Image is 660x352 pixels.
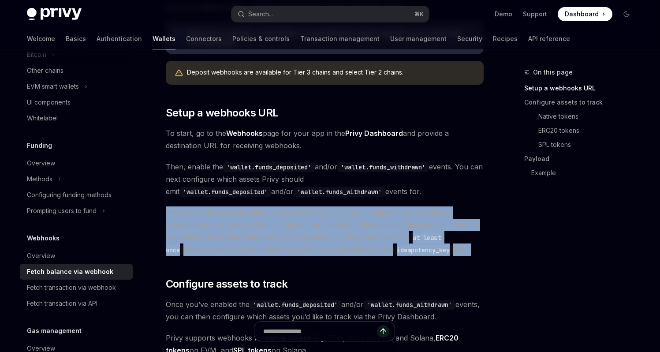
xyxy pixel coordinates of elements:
div: Whitelabel [27,113,58,124]
a: Fetch transaction via API [20,296,133,311]
code: 'wallet.funds_withdrawn' [364,300,455,310]
a: Whitelabel [20,110,133,126]
a: Support [523,10,547,19]
code: 'wallet.funds_deposited' [179,187,271,197]
a: Authentication [97,28,142,49]
a: Demo [495,10,512,19]
a: Basics [66,28,86,49]
code: 'wallet.funds_withdrawn' [337,162,429,172]
h5: Webhooks [27,233,60,243]
span: Once you’ve enabled the and/or events, you can then configure which assets you’d like to track vi... [166,298,484,323]
span: Then, enable the and/or events. You can next configure which assets Privy should emit and/or even... [166,161,484,198]
a: Webhooks [226,129,263,138]
div: Search... [248,9,273,19]
button: Search...⌘K [231,6,429,22]
a: Security [457,28,482,49]
button: Toggle dark mode [619,7,634,21]
div: Other chains [27,65,63,76]
span: Configure assets to track [166,277,288,291]
span: To start, go to the page for your app in the and provide a destination URL for receiving webhooks. [166,127,484,152]
a: SPL tokens [538,138,641,152]
a: Transaction management [300,28,380,49]
a: UI components [20,94,133,110]
div: Overview [27,158,55,169]
button: Send message [377,325,389,337]
code: 'wallet.funds_withdrawn' [294,187,385,197]
div: Fetch balance via webhook [27,266,113,277]
a: Overview [20,248,133,264]
span: On this page [533,67,573,78]
a: Recipes [493,28,518,49]
h5: Gas management [27,326,82,336]
div: Deposit webhooks are available for Tier 3 chains and select Tier 2 chains. [187,68,475,78]
svg: Warning [175,69,183,78]
img: dark logo [27,8,82,20]
a: Native tokens [538,109,641,124]
div: EVM smart wallets [27,81,79,92]
div: Overview [27,251,55,261]
a: Overview [20,155,133,171]
div: Fetch transaction via webhook [27,282,116,293]
code: idempotency_key [393,245,453,255]
a: Fetch transaction via webhook [20,280,133,296]
code: 'wallet.funds_deposited' [250,300,341,310]
div: Prompting users to fund [27,206,97,216]
span: Privy will emit a signed webhook to this URL whenever your wallets sends/receives a transaction f... [166,206,484,256]
span: ⌘ K [414,11,424,18]
a: API reference [528,28,570,49]
a: Welcome [27,28,55,49]
a: Configuring funding methods [20,187,133,203]
a: Wallets [153,28,175,49]
a: Payload [524,152,641,166]
div: UI components [27,97,71,108]
a: Configure assets to track [524,95,641,109]
div: Configuring funding methods [27,190,112,200]
a: Privy Dashboard [345,129,403,138]
a: Dashboard [558,7,612,21]
a: Policies & controls [232,28,290,49]
a: User management [390,28,447,49]
code: 'wallet.funds_deposited' [223,162,315,172]
span: Dashboard [565,10,599,19]
h5: Funding [27,140,52,151]
div: Methods [27,174,52,184]
a: Connectors [186,28,222,49]
a: Example [531,166,641,180]
div: Fetch transaction via API [27,298,97,309]
a: ERC20 tokens [538,124,641,138]
a: Other chains [20,63,133,79]
a: Fetch balance via webhook [20,264,133,280]
a: Setup a webhooks URL [524,81,641,95]
span: Setup a webhooks URL [166,106,279,120]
